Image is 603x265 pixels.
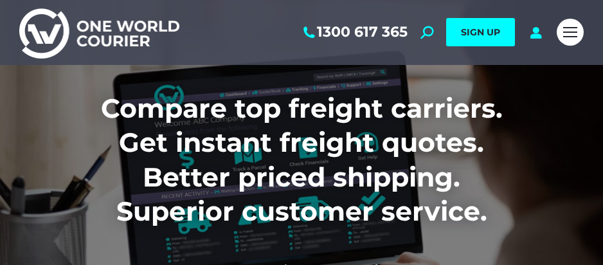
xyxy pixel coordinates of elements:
a: 1300 617 365 [301,24,408,41]
h1: Compare top freight carriers. Get instant freight quotes. Better priced shipping. Superior custom... [46,91,557,228]
a: SIGN UP [446,18,515,46]
span: SIGN UP [461,26,500,38]
a: Mobile menu icon [557,19,584,46]
img: One World Courier [19,6,179,59]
